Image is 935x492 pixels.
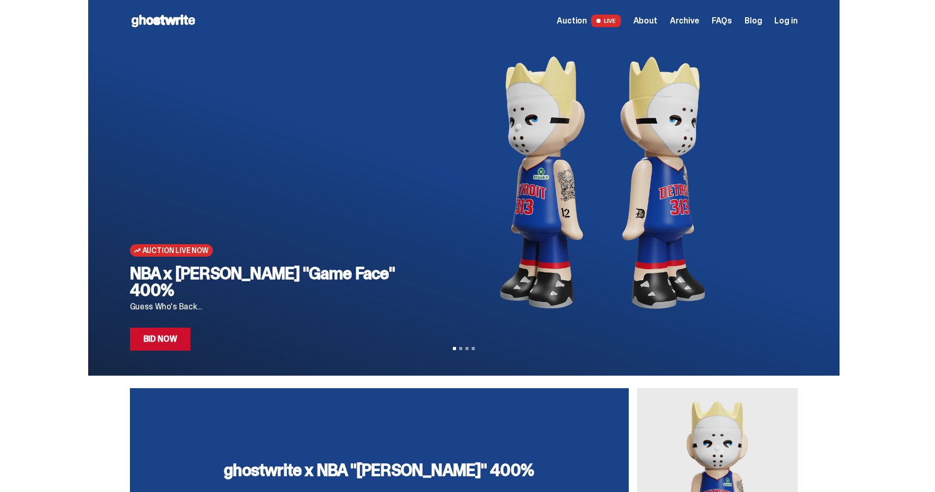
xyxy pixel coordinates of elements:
p: Guess Who's Back... [130,303,408,311]
button: View slide 4 [472,347,475,350]
button: View slide 3 [465,347,469,350]
h3: ghostwrite x NBA "[PERSON_NAME]" 400% [224,462,534,478]
a: Blog [745,17,762,25]
span: LIVE [591,15,621,27]
button: View slide 1 [453,347,456,350]
a: Log in [774,17,797,25]
h2: NBA x [PERSON_NAME] "Game Face" 400% [130,265,408,298]
a: Archive [670,17,699,25]
a: About [633,17,657,25]
span: Auction [557,17,587,25]
span: Auction Live Now [142,246,209,255]
a: FAQs [712,17,732,25]
a: Auction LIVE [557,15,620,27]
button: View slide 2 [459,347,462,350]
img: NBA x Eminem "Game Face" 400% [425,42,781,323]
a: Bid Now [130,328,191,351]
